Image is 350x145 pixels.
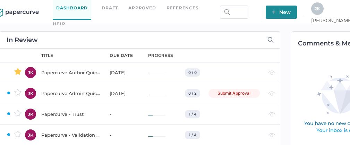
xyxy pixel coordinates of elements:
[315,6,320,11] span: J K
[14,68,22,75] img: star-active.7b6ae705.svg
[185,131,200,139] div: 1 / 4
[167,4,199,12] a: References
[267,37,274,43] img: search-icon-expand.c6106642.svg
[110,68,140,77] div: [DATE]
[185,89,200,97] div: 0 / 2
[268,112,275,117] img: eye-light-gray.b6d092a5.svg
[25,109,36,120] div: JK
[7,91,11,95] img: ZaPP2z7XVwAAAABJRU5ErkJggg==
[14,89,22,96] img: star-inactive.70f2008a.svg
[25,129,36,140] div: JK
[7,133,11,137] img: ZaPP2z7XVwAAAABJRU5ErkJggg==
[41,52,53,59] div: title
[272,10,276,14] img: plus-white.e19ec114.svg
[25,88,36,99] div: JK
[268,133,275,137] img: eye-light-gray.b6d092a5.svg
[224,9,230,15] img: search.bf03fe8b.svg
[110,89,140,97] div: [DATE]
[41,110,101,118] div: Papercurve - Trust
[14,110,22,117] img: star-inactive.70f2008a.svg
[14,130,22,137] img: star-inactive.70f2008a.svg
[102,4,118,12] a: Draft
[25,67,36,78] div: JK
[53,20,66,28] div: help
[268,91,275,96] img: eye-light-gray.b6d092a5.svg
[103,104,141,125] td: -
[7,112,11,116] img: ZaPP2z7XVwAAAABJRU5ErkJggg==
[110,52,133,59] div: due date
[7,37,38,43] h2: In Review
[185,110,200,118] div: 1 / 4
[41,68,101,77] div: Papercurve Author Quick Start Guide
[148,52,173,59] div: progress
[128,4,156,12] a: Approved
[208,89,260,98] div: Submit Approval
[185,68,200,77] div: 0 / 0
[41,89,101,97] div: Papercurve Admin Quick Start Guide Notification Test
[41,131,101,139] div: Papercurve - Validation & Compliance Summary
[268,70,275,75] img: eye-light-gray.b6d092a5.svg
[266,6,297,19] button: New
[272,6,291,19] span: New
[220,6,248,19] input: Search Workspace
